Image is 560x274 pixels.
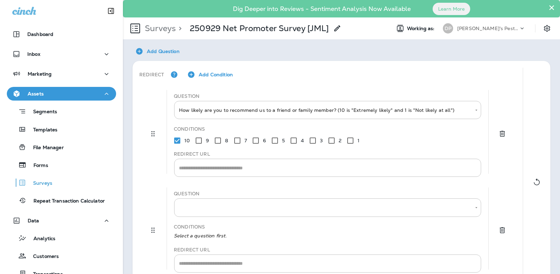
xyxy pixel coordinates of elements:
button: Dashboard [7,27,116,41]
p: 3 [320,138,323,143]
p: Add Condition [199,72,233,77]
button: Assets [7,87,116,101]
p: REDIRECT URL [174,247,481,252]
button: Close [548,2,555,13]
button: Surveys [7,175,116,190]
p: Marketing [28,71,52,77]
span: Working as: [407,26,436,31]
button: Data [7,214,116,227]
p: [PERSON_NAME]'s Pest Control [457,26,519,31]
p: CONDITIONS [174,224,242,230]
p: REDIRECT [139,72,164,77]
button: Settings [541,22,553,35]
button: Drag to reorder conditions [146,223,160,237]
div: Drag to reorder conditionsQUESTIONHow likely are you to recommend us to a friend or family member... [139,83,516,181]
p: Customers [26,253,59,260]
p: 9 [206,138,209,143]
p: Assets [28,91,44,96]
button: Clear Redirect [530,175,544,189]
p: 1 [358,138,360,143]
div: DP [443,23,453,34]
button: Add Question [132,45,182,57]
button: Drag to reorder conditions [146,127,160,141]
p: QUESTION [174,93,481,99]
p: 8 [225,138,228,143]
p: 6 [263,138,266,143]
p: Repeat Transaction Calculator [27,198,105,205]
p: Data [28,218,39,223]
div: How likely are you to recommend us to a friend or family member? (10 is "Extremely likely" and 1 ... [174,101,481,119]
button: Add Condition [184,68,236,81]
p: Analytics [27,236,55,242]
p: Templates [26,127,57,133]
em: Select a question first. [174,233,227,239]
button: Repeat Transaction Calculator [7,193,116,208]
p: Inbox [27,51,40,57]
p: > [176,23,182,34]
button: Segments [7,104,116,119]
p: Segments [26,109,57,116]
p: REDIRECT URL [174,151,481,157]
button: Marketing [7,67,116,81]
button: Forms [7,158,116,172]
button: Templates [7,122,116,136]
p: 4 [301,138,304,143]
p: Dig Deeper into Reviews - Sentiment Analysis Now Available [213,8,431,10]
p: File Manager [26,145,64,151]
p: 5 [282,138,285,143]
button: Customers [7,249,116,263]
p: Forms [27,162,48,169]
button: Delete condition [495,127,509,141]
p: Surveys [142,23,176,34]
p: Dashboard [27,31,53,37]
p: QUESTION [174,191,481,196]
p: Surveys [26,180,52,187]
p: 250929 Net Promoter Survey [JML] [190,23,329,34]
button: Inbox [7,47,116,61]
p: Add Question [147,49,180,54]
button: Delete condition [495,223,509,237]
button: Learn More [433,3,470,15]
button: File Manager [7,140,116,154]
button: Analytics [7,231,116,245]
p: CONDITIONS [174,126,242,132]
button: Collapse Sidebar [101,4,121,18]
p: 2 [339,138,341,143]
p: 10 [184,138,190,143]
p: 7 [244,138,247,143]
